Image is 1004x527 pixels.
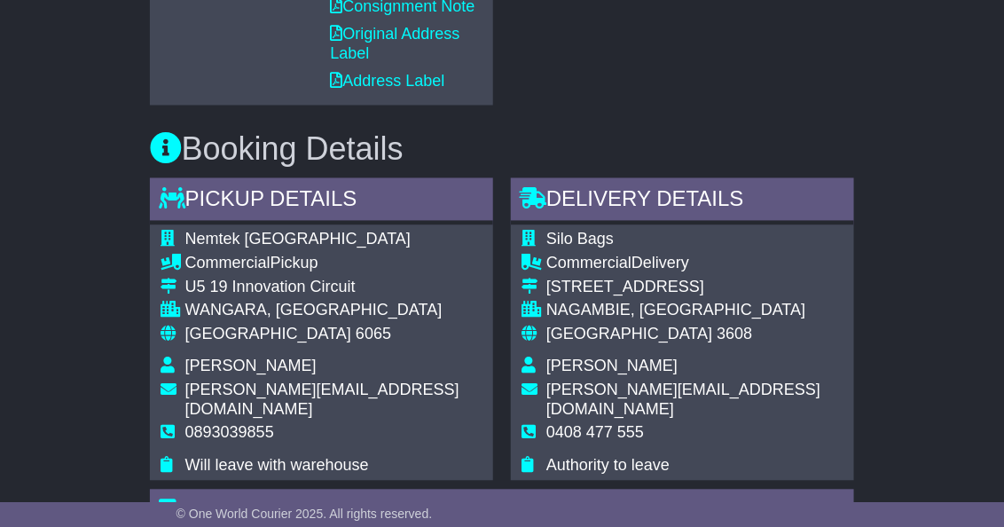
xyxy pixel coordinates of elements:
span: Nemtek [GEOGRAPHIC_DATA] [185,231,411,248]
a: Address Label [330,73,444,90]
span: Silo Bags [546,231,614,248]
div: [STREET_ADDRESS] [546,279,843,298]
span: 6065 [356,326,391,343]
span: [PERSON_NAME] [546,358,678,375]
span: Authority to leave [546,457,670,475]
a: Original Address Label [330,25,459,62]
div: Pickup [185,255,482,274]
span: [GEOGRAPHIC_DATA] [546,326,712,343]
div: WANGARA, [GEOGRAPHIC_DATA] [185,302,482,321]
span: [PERSON_NAME] [185,358,317,375]
div: Delivery Details [511,178,854,226]
span: [PERSON_NAME][EMAIL_ADDRESS][DOMAIN_NAME] [185,381,459,419]
span: 0893039855 [185,424,274,442]
span: Commercial [185,255,271,272]
span: © One World Courier 2025. All rights reserved. [176,507,433,521]
span: Commercial [546,255,631,272]
span: [PERSON_NAME][EMAIL_ADDRESS][DOMAIN_NAME] [546,381,820,419]
h3: Booking Details [150,132,855,168]
div: Delivery [546,255,843,274]
span: Will leave with warehouse [185,457,369,475]
span: 0408 477 555 [546,424,644,442]
div: U5 19 Innovation Circuit [185,279,482,298]
span: [GEOGRAPHIC_DATA] [185,326,351,343]
div: NAGAMBIE, [GEOGRAPHIC_DATA] [546,302,843,321]
span: 3608 [717,326,752,343]
div: Pickup Details [150,178,493,226]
